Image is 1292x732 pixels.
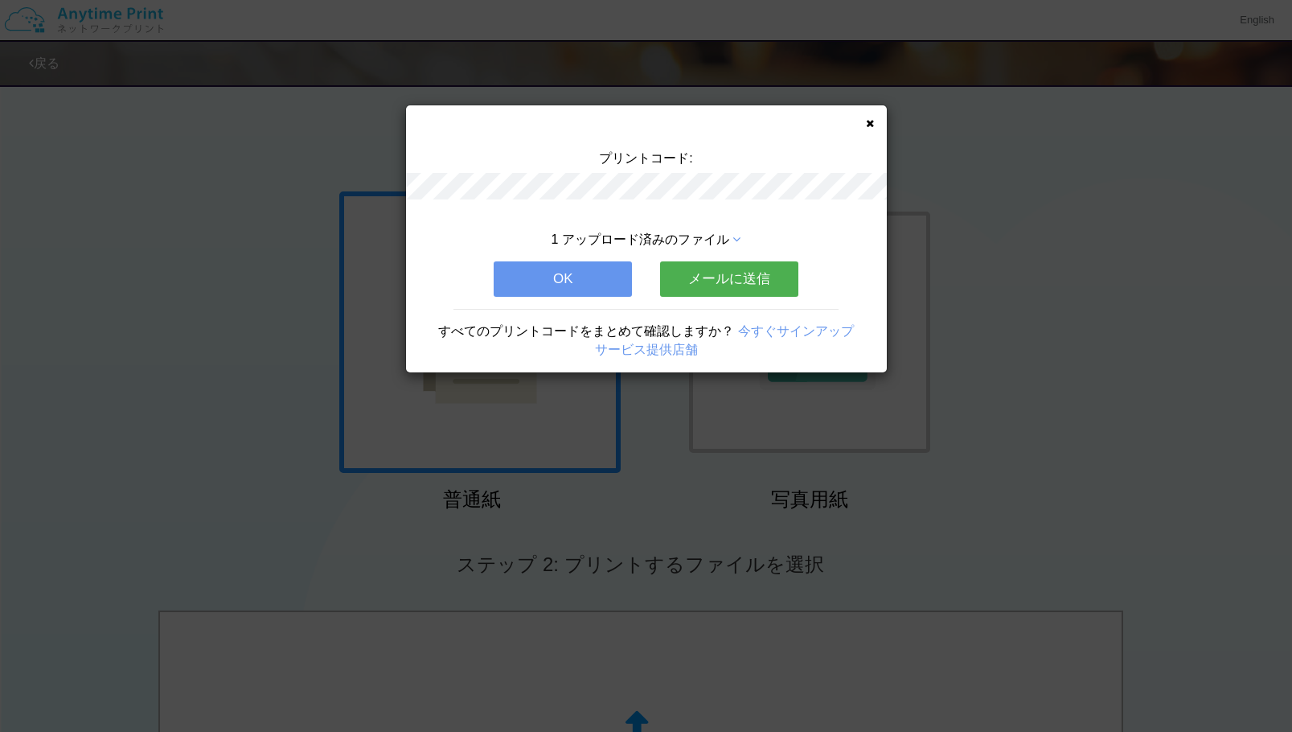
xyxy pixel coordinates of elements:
[595,343,698,356] a: サービス提供店舗
[552,232,729,246] span: 1 アップロード済みのファイル
[494,261,632,297] button: OK
[599,151,692,165] span: プリントコード:
[738,324,854,338] a: 今すぐサインアップ
[438,324,734,338] span: すべてのプリントコードをまとめて確認しますか？
[660,261,798,297] button: メールに送信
